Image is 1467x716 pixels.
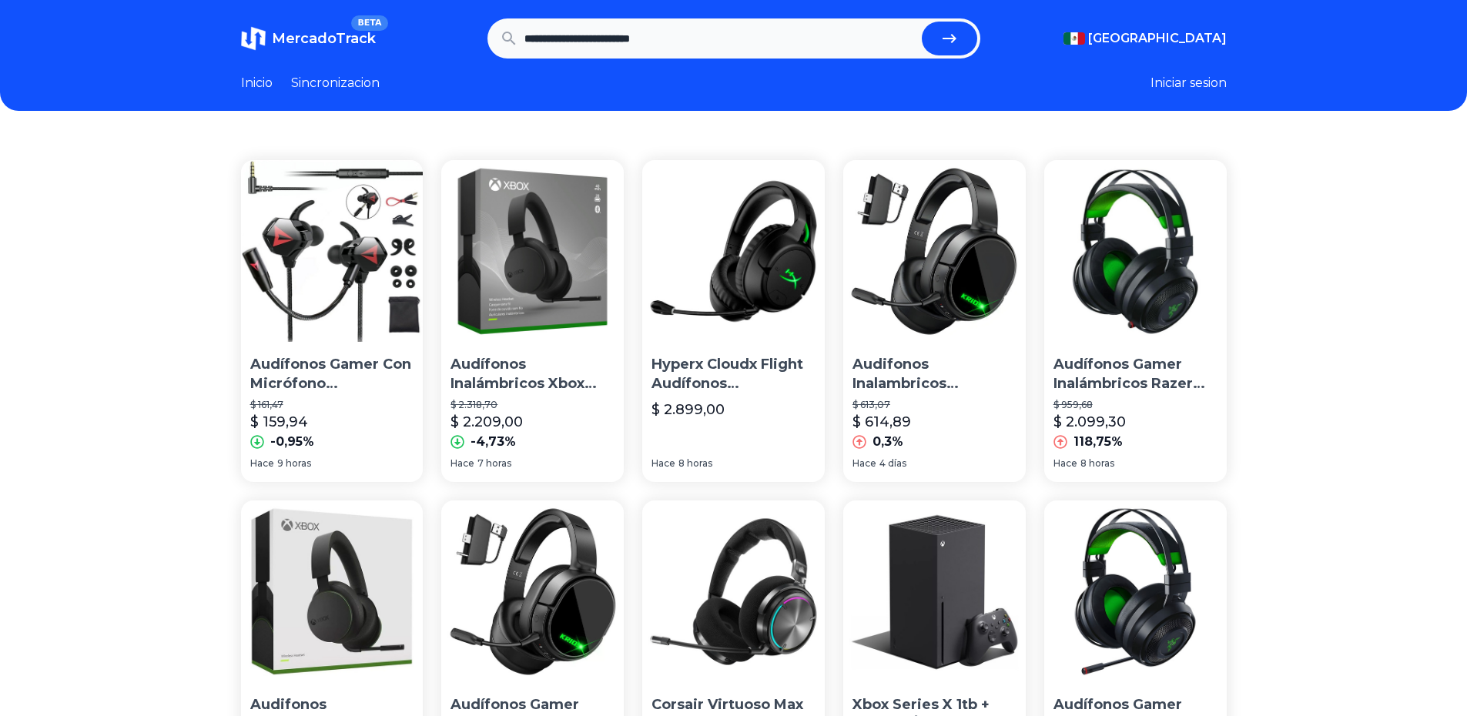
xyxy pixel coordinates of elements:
[441,500,624,683] img: Audífonos Gamer Inalámbricos Krios Con Microfono Para Xbox
[450,411,523,433] p: $ 2.209,00
[450,457,474,470] span: Hace
[441,160,624,343] img: Audífonos Inalámbricos Xbox Series X| S| One Negro
[642,500,825,683] img: Corsair Virtuoso Max Audifonos Gamer Inalambricos Para Xbox
[291,74,380,92] a: Sincronizacion
[1088,29,1227,48] span: [GEOGRAPHIC_DATA]
[852,411,911,433] p: $ 614,89
[678,457,712,470] span: 8 horas
[843,500,1026,683] img: Xbox Series X 1tb + Control Élite + Audifonos Inalambricos
[450,355,615,393] p: Audífonos Inalámbricos Xbox Series X| S| One Negro
[651,457,675,470] span: Hace
[241,26,376,51] a: MercadoTrackBETA
[1053,355,1217,393] p: Audífonos Gamer Inalámbricos Razer Nari Ultimate For Xbox
[450,399,615,411] p: $ 2.318,70
[852,355,1017,393] p: Audifonos Inalambricos Bluetooth Diadema Audífonos Gamer Krios T1 Con Microfono 2,4g 1000 Mah Par...
[1150,74,1227,92] button: Iniciar sesion
[642,160,825,482] a: Hyperx Cloudx Flight Audífonos Inalámbricos XboxHyperx Cloudx Flight Audífonos Inalámbricos Xbox$...
[852,399,1017,411] p: $ 613,07
[272,30,376,47] span: MercadoTrack
[1044,160,1227,482] a: Audífonos Gamer Inalámbricos Razer Nari Ultimate For Xbox Audífonos Gamer Inalámbricos Razer Nari...
[1044,500,1227,683] img: Audífonos Gamer Inalámbricos Razer Nari Ultimate Para Xbox
[651,355,816,393] p: Hyperx Cloudx Flight Audífonos Inalámbricos Xbox
[250,399,414,411] p: $ 161,47
[250,457,274,470] span: Hace
[1073,433,1123,451] p: 118,75%
[1044,160,1227,343] img: Audífonos Gamer Inalámbricos Razer Nari Ultimate For Xbox
[241,74,273,92] a: Inicio
[471,433,516,451] p: -4,73%
[642,160,825,343] img: Hyperx Cloudx Flight Audífonos Inalámbricos Xbox
[843,160,1026,482] a: Audifonos Inalambricos Bluetooth Diadema Audífonos Gamer Krios T1 Con Microfono 2,4g 1000 Mah Par...
[843,160,1026,343] img: Audifonos Inalambricos Bluetooth Diadema Audífonos Gamer Krios T1 Con Microfono 2,4g 1000 Mah Par...
[1080,457,1114,470] span: 8 horas
[270,433,314,451] p: -0,95%
[872,433,903,451] p: 0,3%
[241,500,424,683] img: Audifonos Inalámbricos Xbox One Negro Open Box
[277,457,311,470] span: 9 horas
[250,355,414,393] p: Audífonos Gamer Con Micrófono Inalámbrico Para Pc Xbox Ps4
[1063,29,1227,48] button: [GEOGRAPHIC_DATA]
[651,399,725,420] p: $ 2.899,00
[1053,457,1077,470] span: Hace
[852,457,876,470] span: Hace
[241,160,424,482] a: Audífonos Gamer Con Micrófono Inalámbrico Para Pc Xbox Ps4Audífonos Gamer Con Micrófono Inalámbri...
[351,15,387,31] span: BETA
[1053,399,1217,411] p: $ 959,68
[241,26,266,51] img: MercadoTrack
[441,160,624,482] a: Audífonos Inalámbricos Xbox Series X| S| One NegroAudífonos Inalámbricos Xbox Series X| S| One Ne...
[1063,32,1085,45] img: Mexico
[477,457,511,470] span: 7 horas
[241,160,424,343] img: Audífonos Gamer Con Micrófono Inalámbrico Para Pc Xbox Ps4
[1053,411,1126,433] p: $ 2.099,30
[250,411,308,433] p: $ 159,94
[879,457,906,470] span: 4 días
